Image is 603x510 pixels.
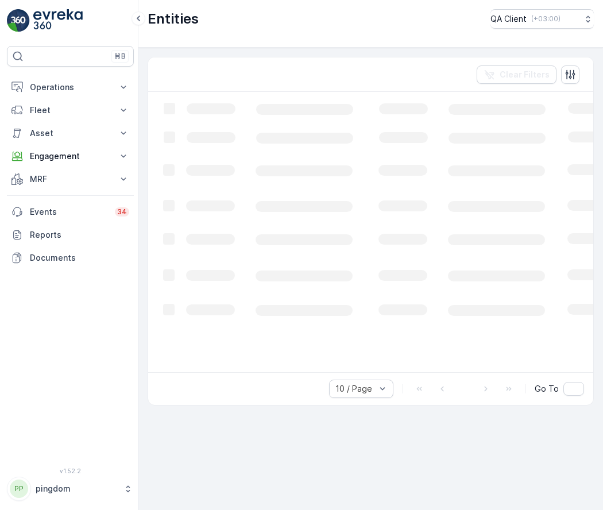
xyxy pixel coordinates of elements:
[30,229,129,241] p: Reports
[36,483,118,494] p: pingdom
[30,206,108,218] p: Events
[114,52,126,61] p: ⌘B
[531,14,561,24] p: ( +03:00 )
[7,99,134,122] button: Fleet
[30,173,111,185] p: MRF
[7,145,134,168] button: Engagement
[7,76,134,99] button: Operations
[535,383,559,395] span: Go To
[10,480,28,498] div: PP
[490,13,527,25] p: QA Client
[30,150,111,162] p: Engagement
[7,477,134,501] button: PPpingdom
[7,200,134,223] a: Events34
[148,10,199,28] p: Entities
[7,223,134,246] a: Reports
[490,9,594,29] button: QA Client(+03:00)
[30,127,111,139] p: Asset
[7,467,134,474] span: v 1.52.2
[7,9,30,32] img: logo
[117,207,127,217] p: 34
[7,168,134,191] button: MRF
[7,122,134,145] button: Asset
[477,65,556,84] button: Clear Filters
[7,246,134,269] a: Documents
[30,252,129,264] p: Documents
[33,9,83,32] img: logo_light-DOdMpM7g.png
[500,69,550,80] p: Clear Filters
[30,105,111,116] p: Fleet
[30,82,111,93] p: Operations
